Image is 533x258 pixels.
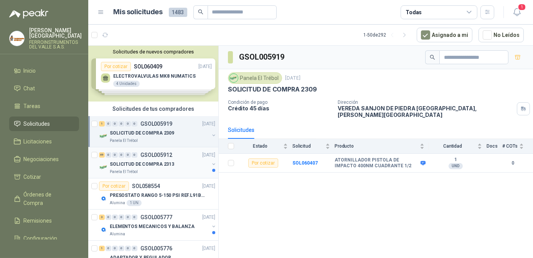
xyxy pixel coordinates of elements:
[9,213,79,228] a: Remisiones
[292,143,324,149] span: Solicitud
[110,161,174,168] p: SOLICITUD DE COMPRA 2313
[99,119,217,144] a: 1 0 0 0 0 0 GSOL005919[DATE] Company LogoSOLICITUD DE COMPRA 2309Panela El Trébol
[24,67,36,75] span: Inicio
[292,139,335,154] th: Solicitud
[338,105,514,118] p: VEREDA SANJON DE PIEDRA [GEOGRAPHIC_DATA] , [PERSON_NAME][GEOGRAPHIC_DATA]
[335,143,418,149] span: Producto
[24,137,52,146] span: Licitaciones
[119,121,124,127] div: 0
[429,143,476,149] span: Cantidad
[99,150,217,175] a: 49 0 0 0 0 0 GSOL005912[DATE] Company LogoSOLICITUD DE COMPRA 2313Panela El Trébol
[9,9,48,18] img: Logo peakr
[9,170,79,184] a: Cotizar
[88,102,218,116] div: Solicitudes de tus compradores
[127,200,142,206] div: 1 UN
[429,157,482,163] b: 1
[24,102,41,110] span: Tareas
[99,163,108,172] img: Company Logo
[24,234,58,243] span: Configuración
[99,131,108,141] img: Company Logo
[29,40,82,49] p: FERROINSTRUMENTOS DEL VALLE S.A.S.
[132,121,137,127] div: 0
[112,215,118,220] div: 0
[112,121,118,127] div: 0
[430,55,435,60] span: search
[202,183,215,190] p: [DATE]
[110,223,195,230] p: ELEMENTOS MECANICOS Y BALANZA
[119,246,124,251] div: 0
[202,245,215,252] p: [DATE]
[502,160,524,167] b: 0
[99,225,108,234] img: Company Logo
[24,216,52,225] span: Remisiones
[9,187,79,210] a: Órdenes de Compra
[91,49,215,55] button: Solicitudes de nuevos compradores
[106,121,111,127] div: 0
[202,151,215,159] p: [DATE]
[228,126,254,134] div: Solicitudes
[239,143,282,149] span: Estado
[99,213,217,237] a: 3 0 0 0 0 0 GSOL005777[DATE] Company LogoELEMENTOS MECANICOS Y BALANZAAlumina
[228,100,332,105] p: Condición de pago
[292,160,318,166] b: SOL060407
[132,215,137,220] div: 0
[106,246,111,251] div: 0
[110,200,125,206] p: Alumina
[99,215,105,220] div: 3
[228,85,317,93] p: SOLICITUD DE COMPRA 2309
[110,138,138,144] p: Panela El Trébol
[9,231,79,246] a: Configuración
[125,215,131,220] div: 0
[112,246,118,251] div: 0
[106,152,111,158] div: 0
[29,28,82,38] p: [PERSON_NAME] [GEOGRAPHIC_DATA]
[248,158,278,168] div: Por cotizar
[239,51,285,63] h3: GSOL005919
[24,84,35,93] span: Chat
[119,215,124,220] div: 0
[510,5,524,19] button: 1
[335,139,429,154] th: Producto
[9,63,79,78] a: Inicio
[518,3,526,11] span: 1
[24,190,72,207] span: Órdenes de Compra
[140,246,172,251] p: GSOL005776
[110,192,205,199] p: PRESOSTATO RANGO 5-150 PSI REF.L91B-1050
[88,46,218,102] div: Solicitudes de nuevos compradoresPor cotizarSOL060409[DATE] ELECTROVALVULAS MK8 NUMATICS4 Unidade...
[106,215,111,220] div: 0
[228,72,282,84] div: Panela El Trébol
[285,75,300,82] p: [DATE]
[10,31,24,46] img: Company Logo
[88,178,218,210] a: Por cotizarSOL058554[DATE] Company LogoPRESOSTATO RANGO 5-150 PSI REF.L91B-1050Alumina1 UN
[140,215,172,220] p: GSOL005777
[99,194,108,203] img: Company Logo
[112,152,118,158] div: 0
[198,9,203,15] span: search
[479,28,524,42] button: No Leídos
[132,246,137,251] div: 0
[169,8,187,17] span: 1483
[9,152,79,166] a: Negociaciones
[502,143,518,149] span: # COTs
[449,163,463,169] div: UND
[24,155,59,163] span: Negociaciones
[99,152,105,158] div: 49
[363,29,411,41] div: 1 - 50 de 292
[429,139,487,154] th: Cantidad
[229,74,238,82] img: Company Logo
[9,81,79,96] a: Chat
[24,173,41,181] span: Cotizar
[140,121,172,127] p: GSOL005919
[125,152,131,158] div: 0
[24,120,50,128] span: Solicitudes
[9,99,79,113] a: Tareas
[110,169,138,175] p: Panela El Trébol
[335,157,419,169] b: ATORNILLADOR PISTOLA DE IMPACTO 400NM CUADRANTE 1/2
[110,130,174,137] p: SOLICITUD DE COMPRA 2309
[9,117,79,131] a: Solicitudes
[202,214,215,221] p: [DATE]
[125,246,131,251] div: 0
[132,152,137,158] div: 0
[406,8,422,17] div: Todas
[228,105,332,112] p: Crédito 45 días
